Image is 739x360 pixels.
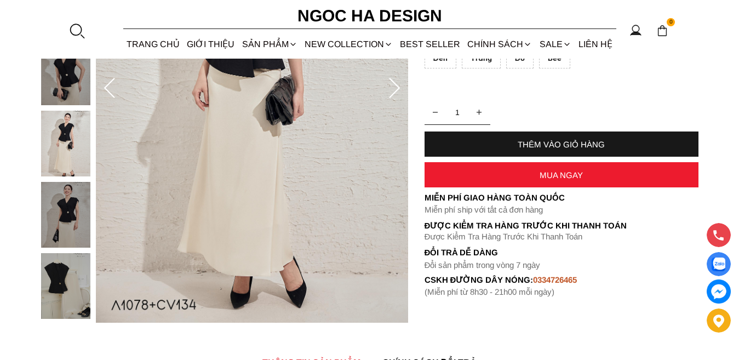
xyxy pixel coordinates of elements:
[41,253,90,319] img: Diva Set_ Áo Rớt Vai Cổ V, Chân Váy Lụa Đuôi Cá A1078+CV134_mini_6
[533,275,577,284] font: 0334726465
[425,101,490,123] input: Quantity input
[536,30,575,59] a: SALE
[425,221,698,231] p: Được Kiểm Tra Hàng Trước Khi Thanh Toán
[425,140,698,149] div: THÊM VÀO GIỎ HÀNG
[41,182,90,248] img: Diva Set_ Áo Rớt Vai Cổ V, Chân Váy Lụa Đuôi Cá A1078+CV134_mini_5
[425,248,698,257] h6: Đổi trả dễ dàng
[425,260,541,270] font: Đổi sản phẩm trong vòng 7 ngày
[301,30,396,59] a: NEW COLLECTION
[656,25,668,37] img: img-CART-ICON-ksit0nf1
[712,258,725,271] img: Display image
[464,30,536,59] div: Chính sách
[41,111,90,176] img: Diva Set_ Áo Rớt Vai Cổ V, Chân Váy Lụa Đuôi Cá A1078+CV134_mini_4
[425,275,534,284] font: cskh đường dây nóng:
[41,39,90,105] img: Diva Set_ Áo Rớt Vai Cổ V, Chân Váy Lụa Đuôi Cá A1078+CV134_mini_3
[707,252,731,276] a: Display image
[425,193,565,202] font: Miễn phí giao hàng toàn quốc
[184,30,238,59] a: GIỚI THIỆU
[123,30,184,59] a: TRANG CHỦ
[425,205,543,214] font: Miễn phí ship với tất cả đơn hàng
[238,30,301,59] div: SẢN PHẨM
[707,279,731,304] a: messenger
[425,232,698,242] p: Được Kiểm Tra Hàng Trước Khi Thanh Toán
[667,18,675,27] span: 0
[425,170,698,180] div: MUA NGAY
[425,287,554,296] font: (Miễn phí từ 8h30 - 21h00 mỗi ngày)
[397,30,464,59] a: BEST SELLER
[288,3,452,29] a: Ngoc Ha Design
[575,30,616,59] a: LIÊN HỆ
